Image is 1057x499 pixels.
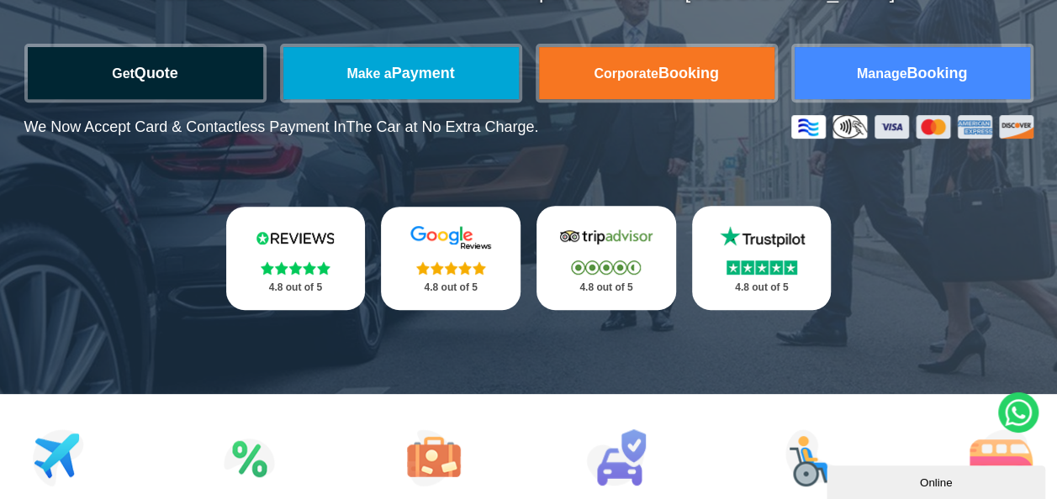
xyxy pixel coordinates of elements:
[692,206,832,310] a: Trustpilot Stars 4.8 out of 5
[245,225,346,250] img: Reviews.io
[283,47,519,99] a: Make aPayment
[399,277,502,298] p: 4.8 out of 5
[586,429,646,486] img: Car Rental
[857,66,907,81] span: Manage
[226,207,366,310] a: Reviews.io Stars 4.8 out of 5
[416,261,486,275] img: Stars
[827,462,1049,499] iframe: chat widget
[400,225,501,250] img: Google
[795,47,1030,99] a: ManageBooking
[245,277,347,298] p: 4.8 out of 5
[539,47,774,99] a: CorporateBooking
[224,429,275,486] img: Attractions
[556,224,657,249] img: Tripadvisor
[33,429,84,486] img: Airport Transfers
[261,261,330,275] img: Stars
[28,47,263,99] a: GetQuote
[346,66,391,81] span: Make a
[711,224,812,249] img: Trustpilot
[791,115,1033,139] img: Credit And Debit Cards
[785,429,839,486] img: Wheelchair
[571,260,641,275] img: Stars
[555,277,658,298] p: 4.8 out of 5
[407,429,461,486] img: Tours
[112,66,135,81] span: Get
[711,277,813,298] p: 4.8 out of 5
[381,207,521,310] a: Google Stars 4.8 out of 5
[24,118,539,136] p: We Now Accept Card & Contactless Payment In
[727,260,797,275] img: Stars
[536,206,676,310] a: Tripadvisor Stars 4.8 out of 5
[970,429,1033,486] img: Minibus
[594,66,658,81] span: Corporate
[346,118,538,135] span: The Car at No Extra Charge.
